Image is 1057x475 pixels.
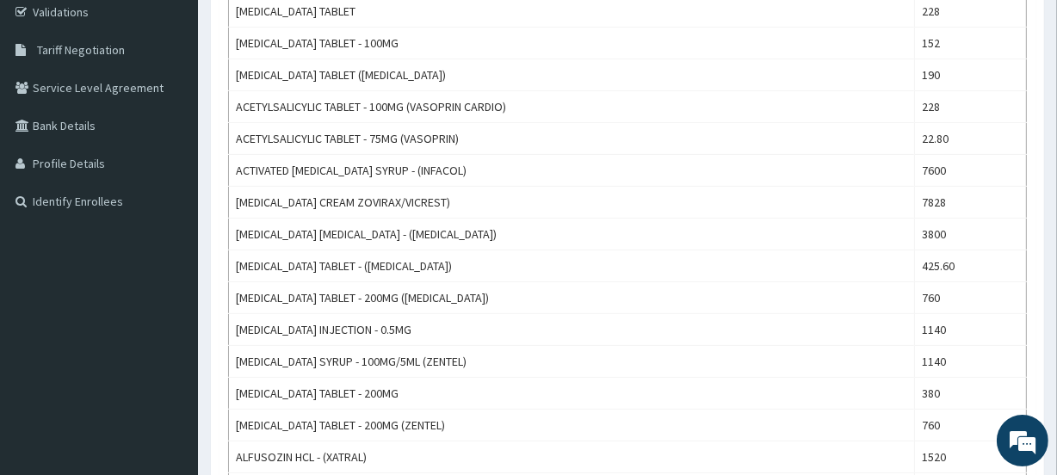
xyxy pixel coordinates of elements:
[915,28,1027,59] td: 152
[915,91,1027,123] td: 228
[915,346,1027,378] td: 1140
[282,9,324,50] div: Minimize live chat window
[915,59,1027,91] td: 190
[32,86,70,129] img: d_794563401_company_1708531726252_794563401
[229,410,915,441] td: [MEDICAL_DATA] TABLET - 200MG (ZENTEL)
[915,187,1027,219] td: 7828
[9,303,328,363] textarea: Type your message and hit 'Enter'
[229,155,915,187] td: ACTIVATED [MEDICAL_DATA] SYRUP - (INFACOL)
[229,28,915,59] td: [MEDICAL_DATA] TABLET - 100MG
[229,346,915,378] td: [MEDICAL_DATA] SYRUP - 100MG/5ML (ZENTEL)
[915,282,1027,314] td: 760
[915,314,1027,346] td: 1140
[915,155,1027,187] td: 7600
[915,441,1027,473] td: 1520
[229,282,915,314] td: [MEDICAL_DATA] TABLET - 200MG ([MEDICAL_DATA])
[915,250,1027,282] td: 425.60
[100,133,238,307] span: We're online!
[90,96,289,119] div: Chat with us now
[229,378,915,410] td: [MEDICAL_DATA] TABLET - 200MG
[229,123,915,155] td: ACETYLSALICYLIC TABLET - 75MG (VASOPRIN)
[229,441,915,473] td: ALFUSOZIN HCL - (XATRAL)
[229,91,915,123] td: ACETYLSALICYLIC TABLET - 100MG (VASOPRIN CARDIO)
[229,219,915,250] td: [MEDICAL_DATA] [MEDICAL_DATA] - ([MEDICAL_DATA])
[229,250,915,282] td: [MEDICAL_DATA] TABLET - ([MEDICAL_DATA])
[915,378,1027,410] td: 380
[915,219,1027,250] td: 3800
[37,42,125,58] span: Tariff Negotiation
[229,187,915,219] td: [MEDICAL_DATA] CREAM ZOVIRAX/VICREST)
[229,59,915,91] td: [MEDICAL_DATA] TABLET ([MEDICAL_DATA])
[229,314,915,346] td: [MEDICAL_DATA] INJECTION - 0.5MG
[915,410,1027,441] td: 760
[915,123,1027,155] td: 22.80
